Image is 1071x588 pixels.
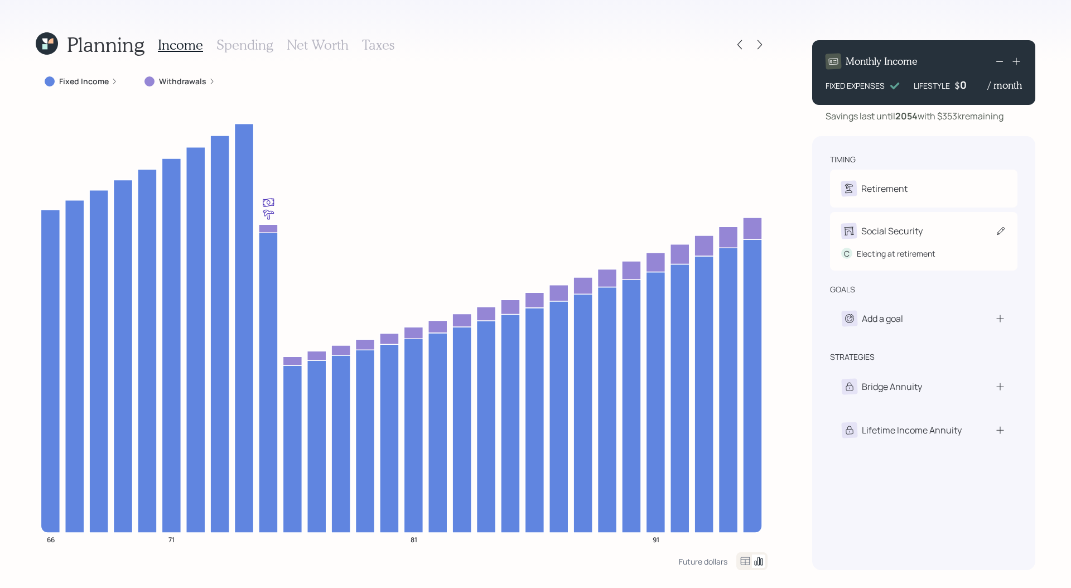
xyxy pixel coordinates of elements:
div: 0 [960,78,988,91]
div: FIXED EXPENSES [826,80,885,91]
h1: Planning [67,32,144,56]
b: 2054 [895,110,918,122]
div: Social Security [861,224,923,238]
div: Future dollars [679,556,727,567]
div: C [841,248,852,259]
div: Lifetime Income Annuity [862,423,962,437]
div: LIFESTYLE [914,80,950,91]
h4: / month [988,79,1022,91]
label: Fixed Income [59,76,109,87]
tspan: 66 [47,534,55,544]
h3: Income [158,37,203,53]
div: goals [830,284,855,295]
tspan: 81 [411,534,417,544]
h3: Net Worth [287,37,349,53]
div: Bridge Annuity [862,380,922,393]
h4: Monthly Income [846,55,918,68]
tspan: 71 [168,534,175,544]
label: Withdrawals [159,76,206,87]
div: Add a goal [862,312,903,325]
div: strategies [830,351,875,363]
h3: Spending [216,37,273,53]
h4: $ [954,79,960,91]
tspan: 91 [653,534,659,544]
div: Retirement [861,182,908,195]
div: timing [830,154,856,165]
h3: Taxes [362,37,394,53]
div: Electing at retirement [857,248,935,259]
div: Savings last until with $353k remaining [826,109,1004,123]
